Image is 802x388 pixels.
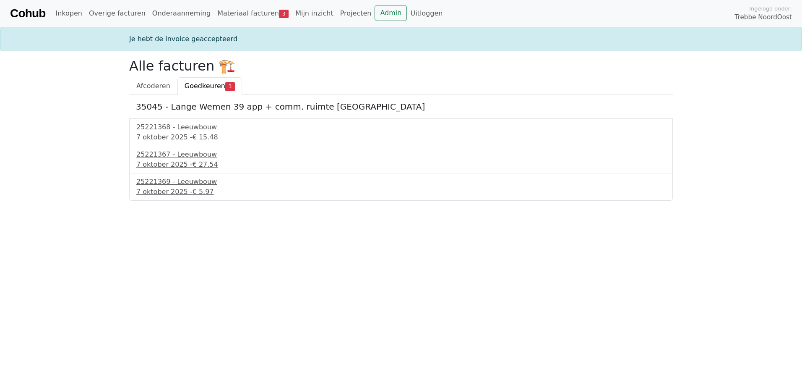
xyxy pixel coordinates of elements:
[136,149,666,170] a: 25221367 - Leeuwbouw7 oktober 2025 -€ 27.54
[10,3,45,24] a: Cohub
[193,133,218,141] span: € 15.48
[129,77,177,95] a: Afcoderen
[136,177,666,187] div: 25221369 - Leeuwbouw
[136,82,170,90] span: Afcoderen
[52,5,85,22] a: Inkopen
[735,13,792,22] span: Trebbe NoordOost
[149,5,214,22] a: Onderaanneming
[136,187,666,197] div: 7 oktober 2025 -
[292,5,337,22] a: Mijn inzicht
[225,82,235,91] span: 3
[279,10,289,18] span: 3
[136,122,666,132] div: 25221368 - Leeuwbouw
[177,77,242,95] a: Goedkeuren3
[124,34,678,44] div: Je hebt de invoice geaccepteerd
[129,58,673,74] h2: Alle facturen 🏗️
[136,122,666,142] a: 25221368 - Leeuwbouw7 oktober 2025 -€ 15.48
[136,132,666,142] div: 7 oktober 2025 -
[407,5,446,22] a: Uitloggen
[337,5,375,22] a: Projecten
[375,5,407,21] a: Admin
[749,5,792,13] span: Ingelogd onder:
[185,82,225,90] span: Goedkeuren
[193,188,214,196] span: € 5.97
[136,177,666,197] a: 25221369 - Leeuwbouw7 oktober 2025 -€ 5.97
[136,160,666,170] div: 7 oktober 2025 -
[86,5,149,22] a: Overige facturen
[136,149,666,160] div: 25221367 - Leeuwbouw
[214,5,292,22] a: Materiaal facturen3
[193,160,218,168] span: € 27.54
[136,102,666,112] h5: 35045 - Lange Wemen 39 app + comm. ruimte [GEOGRAPHIC_DATA]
